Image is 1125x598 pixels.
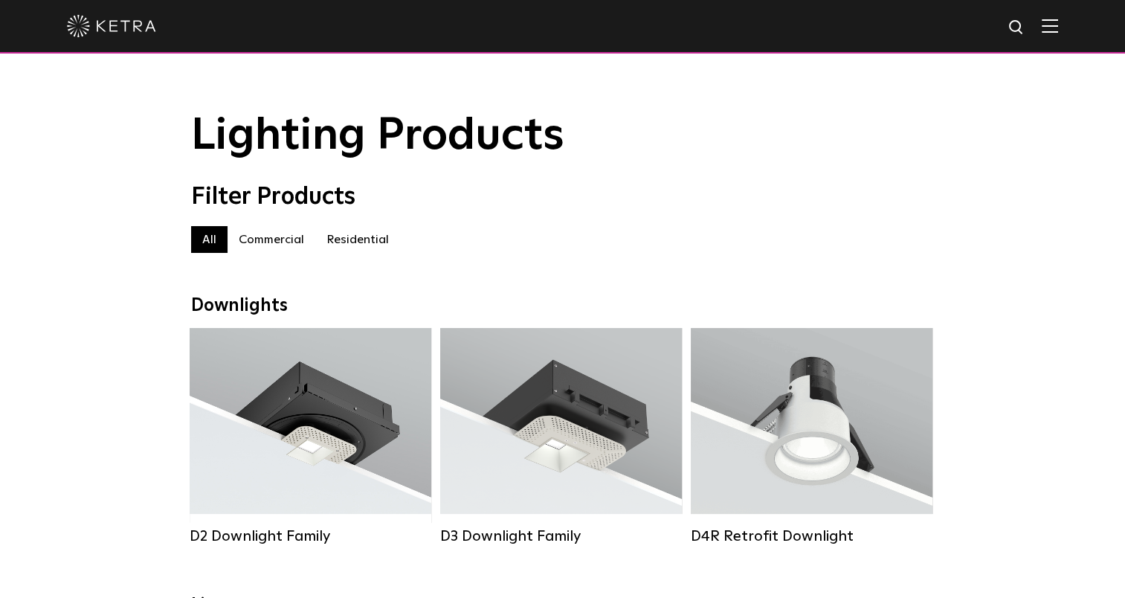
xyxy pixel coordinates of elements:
[190,527,431,545] div: D2 Downlight Family
[191,183,935,211] div: Filter Products
[190,328,431,545] a: D2 Downlight Family Lumen Output:1200Colors:White / Black / Gloss Black / Silver / Bronze / Silve...
[67,15,156,37] img: ketra-logo-2019-white
[1042,19,1058,33] img: Hamburger%20Nav.svg
[1008,19,1026,37] img: search icon
[440,328,682,545] a: D3 Downlight Family Lumen Output:700 / 900 / 1100Colors:White / Black / Silver / Bronze / Paintab...
[691,328,932,545] a: D4R Retrofit Downlight Lumen Output:800Colors:White / BlackBeam Angles:15° / 25° / 40° / 60°Watta...
[228,226,315,253] label: Commercial
[191,114,564,158] span: Lighting Products
[691,527,932,545] div: D4R Retrofit Downlight
[191,226,228,253] label: All
[191,295,935,317] div: Downlights
[440,527,682,545] div: D3 Downlight Family
[315,226,400,253] label: Residential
